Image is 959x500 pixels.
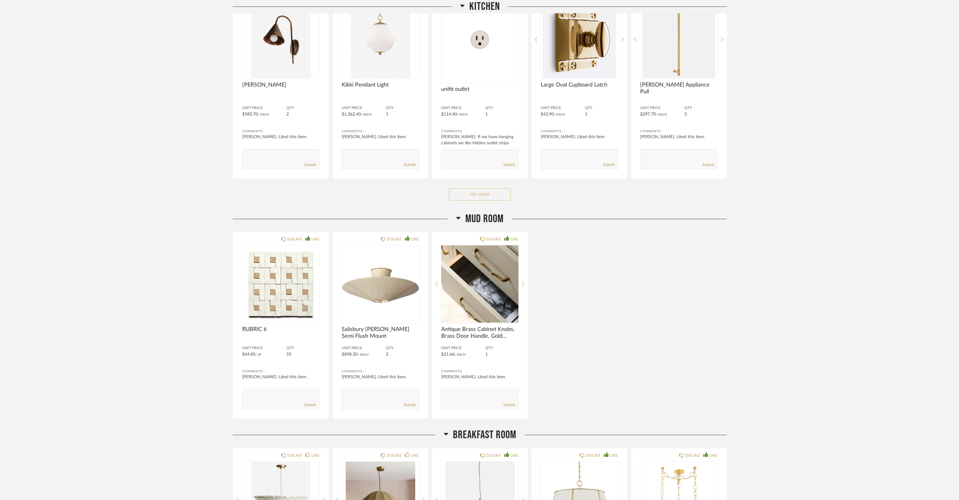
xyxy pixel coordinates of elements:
span: Unit Price [640,106,684,111]
div: [PERSON_NAME]: Liked this item. [441,374,518,380]
a: Submit [603,162,615,167]
span: / Each [357,353,369,356]
span: RUBRIC 6 [242,326,319,333]
span: QTY [585,106,618,111]
span: [PERSON_NAME] Appliance Pull [640,82,717,95]
span: $898.30 [342,352,357,357]
span: $1,362.40 [342,112,361,117]
div: LIKE [411,452,419,459]
span: QTY [485,106,518,111]
span: / Each [454,353,466,356]
span: $114.40 [441,112,457,117]
div: DISLIKE [486,236,501,242]
img: undefined [640,1,717,78]
a: Submit [304,162,316,167]
span: 2 [286,112,289,117]
span: unifit outlet [441,86,518,93]
div: Comments: [242,128,319,134]
div: DISLIKE [387,236,401,242]
span: / SF [256,353,261,356]
span: $44.85 [242,352,256,357]
span: Breakfast Room [453,428,516,442]
span: Salisbury [PERSON_NAME] Semi Flush Mount [342,326,419,340]
div: Comments: [541,128,618,134]
div: Comments: [242,368,319,375]
div: DISLIKE [685,452,700,459]
span: / Each [258,113,269,116]
span: 2 [386,352,388,357]
div: LIKE [510,236,518,242]
span: 1 [386,112,388,117]
span: Unit Price [242,346,286,351]
span: $297.70 [640,112,656,117]
span: 1 [485,112,488,117]
span: Large Oval Cupboard Latch [541,82,618,88]
a: Submit [304,402,316,408]
span: $583.70 [242,112,258,117]
span: $42.90 [541,112,554,117]
span: 3 [684,112,687,117]
div: LIKE [709,452,717,459]
div: LIKE [311,452,319,459]
img: undefined [342,1,419,78]
img: undefined [242,1,319,78]
div: DISLIKE [287,236,302,242]
div: Comments: [640,128,717,134]
button: See More [449,188,511,201]
div: [PERSON_NAME]: Liked this item. [342,374,419,380]
a: Submit [702,162,714,167]
span: Unit Price [342,106,386,111]
a: Submit [404,402,416,408]
span: Unit Price [441,346,485,351]
span: $21.66 [441,352,454,357]
a: Submit [503,402,515,408]
span: / Each [457,113,468,116]
span: 55 [286,352,291,357]
span: Kikki Pendant Light [342,82,419,88]
div: [PERSON_NAME]: Liked this item. [242,374,319,380]
span: QTY [286,346,319,351]
img: undefined [342,245,419,323]
div: Comments: [342,368,419,375]
div: LIKE [411,236,419,242]
div: DISLIKE [387,452,401,459]
div: DISLIKE [586,452,600,459]
div: [PERSON_NAME]: Liked this item. [242,134,319,140]
div: Comments: [441,128,518,134]
div: [PERSON_NAME]: Liked this item. [342,134,419,140]
img: undefined [441,245,518,323]
img: undefined [242,245,319,323]
span: 1 [485,352,488,357]
div: LIKE [311,236,319,242]
div: [PERSON_NAME]: If we have hanging cabinets we like hidden outlet strips under them [441,134,518,152]
div: Comments: [342,128,419,134]
span: QTY [386,346,419,351]
span: / Each [656,113,667,116]
span: Unit Price [441,106,485,111]
span: Unit Price [342,346,386,351]
div: DISLIKE [486,452,501,459]
span: QTY [286,106,319,111]
div: DISLIKE [287,452,302,459]
span: [PERSON_NAME] [242,82,319,88]
span: QTY [386,106,419,111]
div: [PERSON_NAME]: Liked this item. [640,134,717,140]
div: Comments: [441,368,518,375]
span: Mud Room [465,212,504,226]
img: undefined [441,1,518,78]
span: / Each [554,113,565,116]
div: 0 [441,1,518,78]
div: LIKE [610,452,618,459]
span: Unit Price [541,106,585,111]
div: LIKE [510,452,518,459]
img: undefined [541,1,618,78]
span: Unit Price [242,106,286,111]
span: QTY [485,346,518,351]
a: Submit [404,162,416,167]
span: Antique Brass Cabinet Knobs, Brass Door Handle, Gold Drawer Handles, Modern Cabinet Hardware, Bru... [441,326,518,340]
div: [PERSON_NAME]: Liked this item. [541,134,618,140]
span: / Each [361,113,372,116]
a: Submit [503,162,515,167]
span: QTY [684,106,717,111]
span: 1 [585,112,587,117]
